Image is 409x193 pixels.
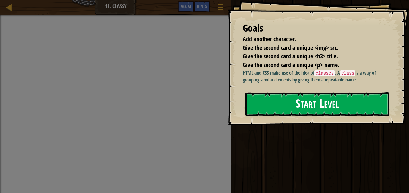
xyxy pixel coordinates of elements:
button: Show game menu [213,1,228,15]
div: Goals [243,21,388,35]
span: Ask AI [181,3,191,9]
span: Give the second card a unique <h3> title. [243,52,338,60]
span: Hints [197,3,207,9]
li: Give the second card a unique <p> name. [235,61,386,69]
code: classes [314,70,335,76]
span: Give the second card a unique <p> name. [243,61,339,69]
button: Start Level [245,92,389,116]
li: Give the second card a unique <h3> title. [235,52,386,61]
li: Add another character. [235,35,386,44]
li: Give the second card a unique <img> src. [235,44,386,52]
span: Add another character. [243,35,296,43]
code: class [340,70,355,76]
span: Give the second card a unique <img> src. [243,44,338,52]
p: HTML and CSS make use of the idea of . A is a way of grouping similar elements by giving them a r... [243,69,392,83]
button: Ask AI [178,1,194,12]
